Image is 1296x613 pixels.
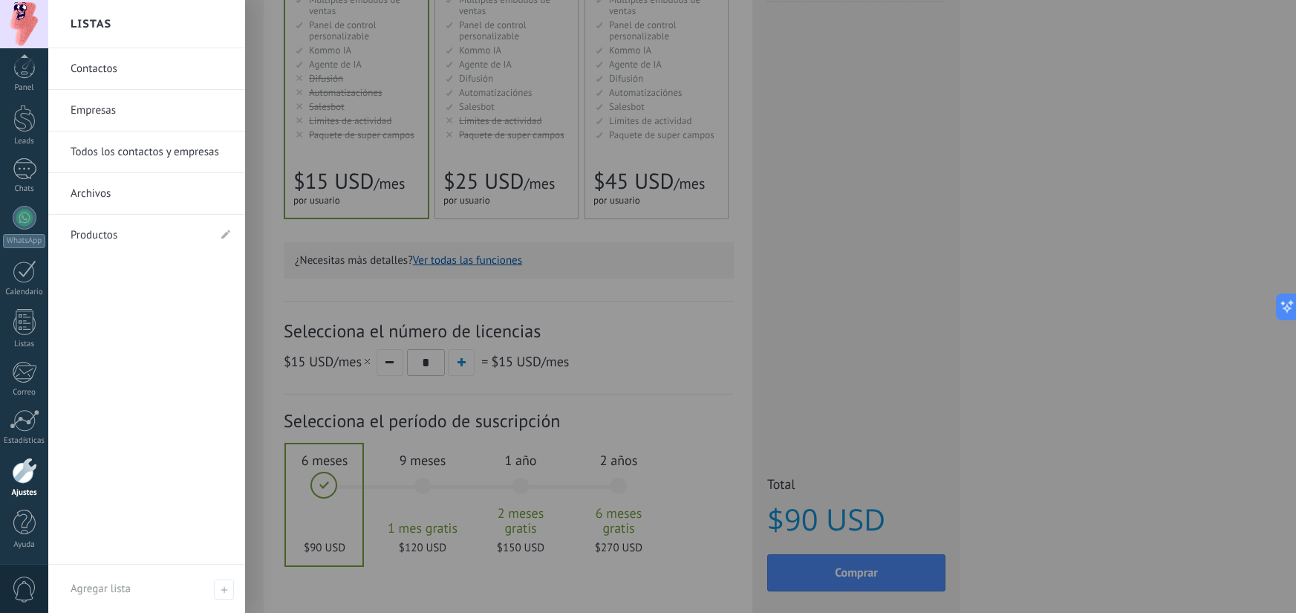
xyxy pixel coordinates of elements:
div: Chats [3,184,46,194]
a: Productos [71,215,208,256]
div: Ayuda [3,540,46,550]
a: Empresas [71,90,230,132]
a: Todos los contactos y empresas [71,132,230,173]
div: Calendario [3,288,46,297]
h2: Listas [71,1,111,48]
a: Contactos [71,48,230,90]
a: Archivos [71,173,230,215]
span: Agregar lista [214,580,234,600]
span: Agregar lista [71,582,131,596]
div: Leads [3,137,46,146]
div: Ajustes [3,488,46,498]
div: Estadísticas [3,436,46,446]
div: Listas [3,340,46,349]
div: Panel [3,83,46,93]
div: Correo [3,388,46,398]
div: WhatsApp [3,234,45,248]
